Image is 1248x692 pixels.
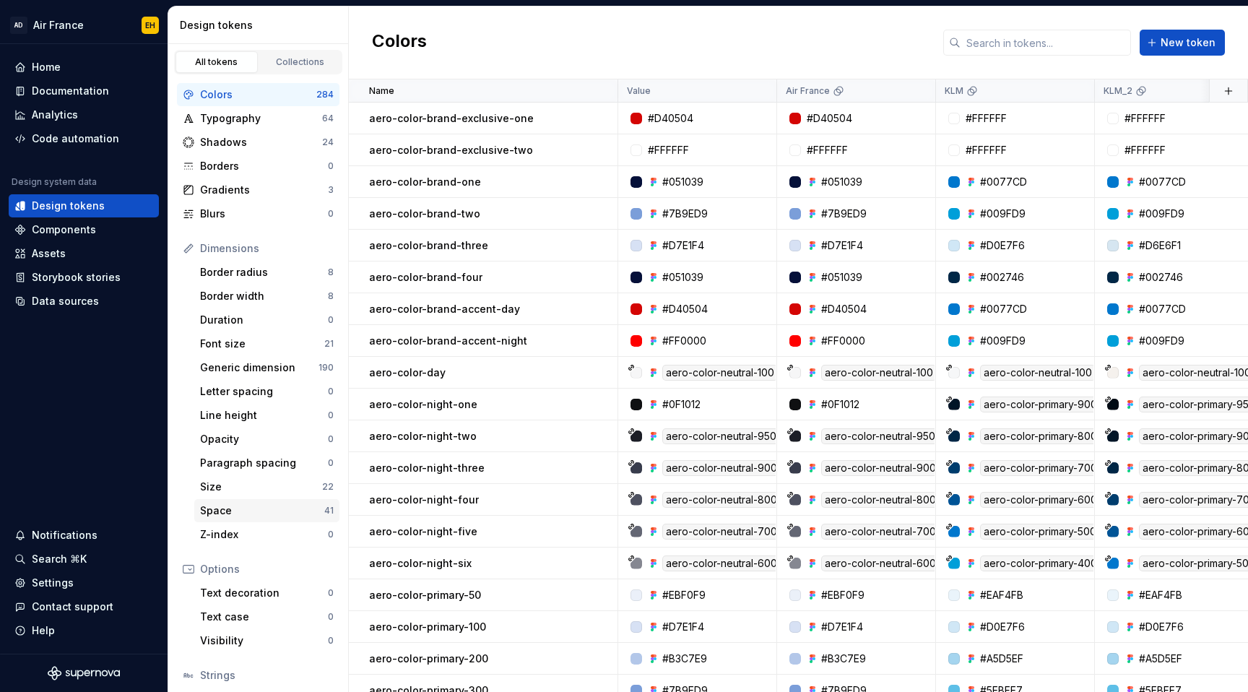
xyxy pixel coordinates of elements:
[821,238,863,253] div: #D7E1F4
[980,555,1101,571] div: aero-color-primary-400
[1139,207,1184,221] div: #009FD9
[194,451,339,475] a: Paragraph spacing0
[1139,588,1182,602] div: #EAF4FB
[318,362,334,373] div: 190
[662,302,708,316] div: #D40504
[627,85,651,97] p: Value
[9,619,159,642] button: Help
[1139,270,1183,285] div: #002746
[662,365,778,381] div: aero-color-neutral-100
[9,103,159,126] a: Analytics
[945,85,963,97] p: KLM
[980,365,1096,381] div: aero-color-neutral-100
[648,143,689,157] div: #FFFFFF
[9,595,159,618] button: Contact support
[177,83,339,106] a: Colors284
[328,611,334,623] div: 0
[821,207,867,221] div: #7B9ED9
[194,285,339,308] a: Border width8
[662,460,781,476] div: aero-color-neutral-900
[200,207,328,221] div: Blurs
[328,457,334,469] div: 0
[821,492,940,508] div: aero-color-neutral-800
[328,635,334,646] div: 0
[328,314,334,326] div: 0
[662,334,706,348] div: #FF0000
[9,127,159,150] a: Code automation
[821,302,867,316] div: #D40504
[821,270,862,285] div: #051039
[821,555,940,571] div: aero-color-neutral-600
[980,620,1025,634] div: #D0E7F6
[194,523,339,546] a: Z-index0
[194,380,339,403] a: Letter spacing0
[200,265,328,280] div: Border radius
[1140,30,1225,56] button: New token
[32,84,109,98] div: Documentation
[200,337,324,351] div: Font size
[32,131,119,146] div: Code automation
[328,529,334,540] div: 0
[980,652,1023,666] div: #A5D5EF
[48,666,120,680] svg: Supernova Logo
[32,222,96,237] div: Components
[177,155,339,178] a: Borders0
[200,408,328,423] div: Line height
[328,208,334,220] div: 0
[200,668,334,683] div: Strings
[32,108,78,122] div: Analytics
[200,562,334,576] div: Options
[200,289,328,303] div: Border width
[369,524,477,539] p: aero-color-night-five
[328,184,334,196] div: 3
[200,87,316,102] div: Colors
[328,160,334,172] div: 0
[177,202,339,225] a: Blurs0
[1139,620,1184,634] div: #D0E7F6
[1139,334,1184,348] div: #009FD9
[821,175,862,189] div: #051039
[328,587,334,599] div: 0
[324,338,334,350] div: 21
[961,30,1131,56] input: Search in tokens...
[1161,35,1215,50] span: New token
[662,238,704,253] div: #D7E1F4
[369,143,533,157] p: aero-color-brand-exclusive-two
[369,652,488,666] p: aero-color-primary-200
[264,56,337,68] div: Collections
[200,183,328,197] div: Gradients
[1104,85,1132,97] p: KLM_2
[194,475,339,498] a: Size22
[369,175,481,189] p: aero-color-brand-one
[821,620,863,634] div: #D7E1F4
[821,524,940,540] div: aero-color-neutral-700
[662,524,781,540] div: aero-color-neutral-700
[821,652,866,666] div: #B3C7E9
[980,588,1023,602] div: #EAF4FB
[194,356,339,379] a: Generic dimension190
[200,456,328,470] div: Paragraph spacing
[1139,238,1181,253] div: #D6E6F1
[200,313,328,327] div: Duration
[662,207,708,221] div: #7B9ED9
[369,397,477,412] p: aero-color-night-one
[369,85,394,97] p: Name
[662,428,780,444] div: aero-color-neutral-950
[980,302,1027,316] div: #0077CD
[145,20,155,31] div: EH
[32,199,105,213] div: Design tokens
[786,85,830,97] p: Air France
[662,620,704,634] div: #D7E1F4
[807,143,848,157] div: #FFFFFF
[369,588,481,602] p: aero-color-primary-50
[181,56,253,68] div: All tokens
[32,623,55,638] div: Help
[200,384,328,399] div: Letter spacing
[662,175,703,189] div: #051039
[369,334,527,348] p: aero-color-brand-accent-night
[980,460,1101,476] div: aero-color-primary-700
[980,334,1026,348] div: #009FD9
[9,242,159,265] a: Assets
[194,499,339,522] a: Space41
[32,270,121,285] div: Storybook stories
